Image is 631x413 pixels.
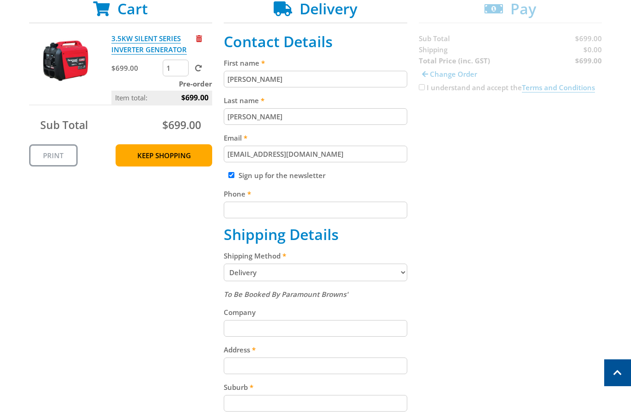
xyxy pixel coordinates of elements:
span: Sub Total [40,117,88,132]
a: Print [29,144,78,166]
p: Pre-order [111,78,212,89]
a: 3.5KW SILENT SERIES INVERTER GENERATOR [111,34,187,55]
label: Shipping Method [224,250,407,261]
label: Phone [224,188,407,199]
input: Please enter your telephone number. [224,202,407,218]
label: Email [224,132,407,143]
img: 3.5KW SILENT SERIES INVERTER GENERATOR [38,33,93,88]
input: Please enter your first name. [224,71,407,87]
label: Company [224,307,407,318]
label: Sign up for the newsletter [239,171,325,180]
label: First name [224,57,407,68]
h2: Contact Details [224,33,407,50]
em: To Be Booked By Paramount Browns' [224,290,348,299]
input: Please enter your suburb. [224,395,407,412]
p: $699.00 [111,62,161,74]
span: $699.00 [181,91,208,105]
label: Address [224,344,407,355]
input: Please enter your last name. [224,108,407,125]
label: Last name [224,95,407,106]
a: Keep Shopping [116,144,212,166]
h2: Shipping Details [224,226,407,243]
input: Please enter your email address. [224,146,407,162]
a: Remove from cart [196,34,202,43]
label: Suburb [224,382,407,393]
span: $699.00 [162,117,201,132]
select: Please select a shipping method. [224,264,407,281]
input: Please enter your address. [224,358,407,374]
p: Item total: [111,91,212,105]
